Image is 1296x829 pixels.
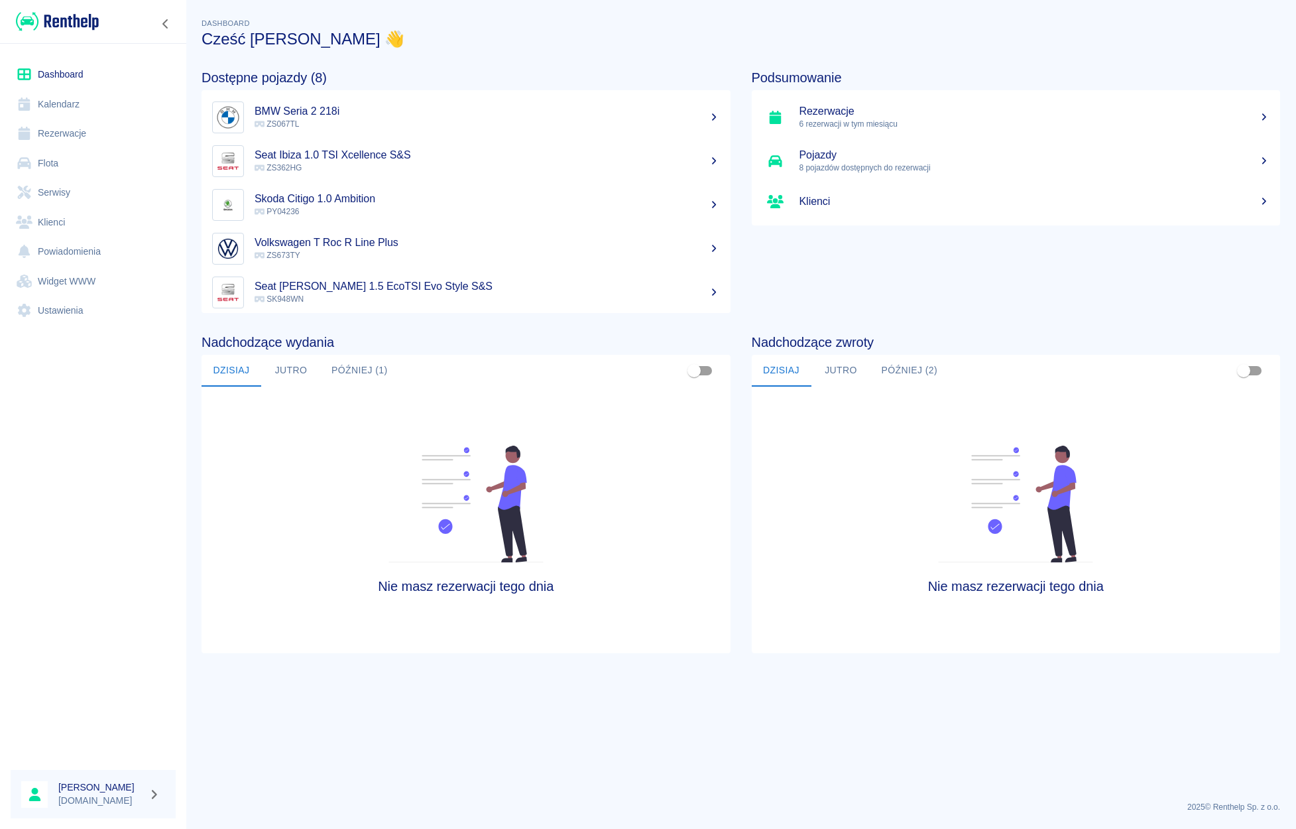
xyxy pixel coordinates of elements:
button: Zwiń nawigację [156,15,176,32]
button: Jutro [261,355,321,387]
img: Renthelp logo [16,11,99,32]
h4: Nadchodzące wydania [202,334,731,350]
h5: Pojazdy [799,149,1270,162]
a: ImageBMW Seria 2 218i ZS067TL [202,96,731,139]
button: Dzisiaj [752,355,811,387]
a: Dashboard [11,60,176,90]
h5: BMW Seria 2 218i [255,105,720,118]
h5: Rezerwacje [799,105,1270,118]
img: Image [215,149,241,174]
a: Klienci [11,208,176,237]
span: Dashboard [202,19,250,27]
p: 2025 © Renthelp Sp. z o.o. [202,801,1280,813]
button: Jutro [811,355,871,387]
img: Image [215,236,241,261]
img: Image [215,280,241,305]
button: Później (2) [871,355,949,387]
a: Renthelp logo [11,11,99,32]
span: Pokaż przypisane tylko do mnie [1231,358,1256,383]
a: Powiadomienia [11,237,176,267]
h5: Volkswagen T Roc R Line Plus [255,236,720,249]
button: Dzisiaj [202,355,261,387]
h3: Cześć [PERSON_NAME] 👋 [202,30,1280,48]
a: Widget WWW [11,267,176,296]
span: ZS673TY [255,251,300,260]
a: Ustawienia [11,296,176,326]
img: Image [215,192,241,218]
a: ImageSkoda Citigo 1.0 Ambition PY04236 [202,183,731,227]
span: PY04236 [255,207,299,216]
h4: Podsumowanie [752,70,1281,86]
h5: Klienci [799,195,1270,208]
span: Pokaż przypisane tylko do mnie [681,358,707,383]
a: Rezerwacje [11,119,176,149]
img: Fleet [930,446,1101,562]
a: Klienci [752,183,1281,220]
h5: Seat Ibiza 1.0 TSI Xcellence S&S [255,149,720,162]
span: SK948WN [255,294,304,304]
p: 8 pojazdów dostępnych do rezerwacji [799,162,1270,174]
img: Fleet [381,446,552,562]
h5: Skoda Citigo 1.0 Ambition [255,192,720,206]
a: ImageSeat [PERSON_NAME] 1.5 EcoTSI Evo Style S&S SK948WN [202,271,731,314]
h5: Seat [PERSON_NAME] 1.5 EcoTSI Evo Style S&S [255,280,720,293]
h4: Nadchodzące zwroty [752,334,1281,350]
a: Pojazdy8 pojazdów dostępnych do rezerwacji [752,139,1281,183]
a: Rezerwacje6 rezerwacji w tym miesiącu [752,96,1281,139]
a: ImageVolkswagen T Roc R Line Plus ZS673TY [202,227,731,271]
span: ZS362HG [255,163,302,172]
img: Image [215,105,241,130]
h4: Nie masz rezerwacji tego dnia [817,578,1214,594]
a: Flota [11,149,176,178]
h6: [PERSON_NAME] [58,781,143,794]
a: Serwisy [11,178,176,208]
p: 6 rezerwacji w tym miesiącu [799,118,1270,130]
button: Później (1) [321,355,398,387]
h4: Dostępne pojazdy (8) [202,70,731,86]
a: Kalendarz [11,90,176,119]
a: ImageSeat Ibiza 1.0 TSI Xcellence S&S ZS362HG [202,139,731,183]
h4: Nie masz rezerwacji tego dnia [268,578,664,594]
span: ZS067TL [255,119,299,129]
p: [DOMAIN_NAME] [58,794,143,808]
